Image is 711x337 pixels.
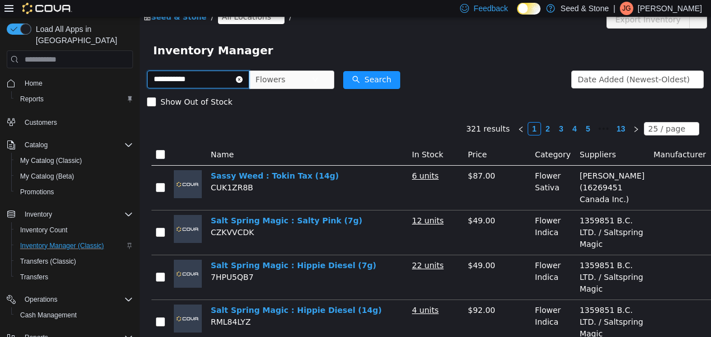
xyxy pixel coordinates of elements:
button: Promotions [11,184,138,200]
button: Inventory Count [11,222,138,238]
input: Dark Mode [517,3,541,15]
span: RML84LYZ [71,301,111,310]
span: Transfers (Classic) [16,255,133,268]
li: Next 5 Pages [455,105,473,119]
span: JG [622,2,631,15]
span: Transfers (Classic) [20,257,76,266]
span: Home [20,76,133,90]
span: In Stock [272,133,304,142]
i: icon: down [551,59,557,67]
a: Home [20,77,47,90]
span: Inventory Manager [13,25,140,43]
a: Reports [16,92,48,106]
img: Cova [22,3,72,14]
span: Cash Management [20,311,77,320]
button: Catalog [20,138,52,152]
button: Catalog [2,137,138,153]
span: Inventory [20,208,133,221]
u: 4 units [272,289,299,298]
span: Category [395,133,431,142]
a: Inventory Manager (Classic) [16,239,108,252]
a: 13 [473,106,489,118]
button: Transfers [11,269,138,285]
button: Inventory [2,207,138,222]
span: Inventory Manager (Classic) [20,241,104,250]
span: My Catalog (Classic) [16,154,133,167]
span: 1359851 B.C. LTD. / Saltspring Magic [440,244,504,277]
span: Inventory Manager (Classic) [16,239,133,252]
u: 22 units [272,244,304,253]
li: 2 [401,105,415,119]
u: 12 units [272,199,304,208]
button: Customers [2,114,138,130]
span: Customers [20,115,133,129]
i: icon: close-circle [96,59,103,66]
span: Flowers [116,54,146,71]
img: Salt Spring Magic : Hippie Diesel (14g) placeholder [34,288,62,316]
li: Previous Page [375,105,388,119]
a: Transfers (Classic) [16,255,80,268]
span: 1359851 B.C. LTD. / Saltspring Magic [440,199,504,232]
a: Customers [20,116,61,129]
a: Inventory Count [16,223,72,237]
span: Transfers [20,273,48,282]
span: Reports [20,95,44,104]
button: Inventory [20,208,56,221]
div: Janessa Glendinning [620,2,633,15]
a: Transfers [16,270,53,284]
span: Catalog [25,141,48,149]
button: My Catalog (Classic) [11,153,138,168]
span: Show Out of Stock [16,81,97,90]
div: Date Added (Newest-Oldest) [438,54,550,71]
img: Salt Spring Magic : Salty Pink (7g) placeholder [34,198,62,226]
span: Suppliers [440,133,476,142]
p: | [613,2,615,15]
span: Reports [16,92,133,106]
a: Salt Spring Magic : Salty Pink (7g) [71,199,222,208]
a: My Catalog (Beta) [16,170,79,183]
span: ••• [455,105,473,119]
i: icon: right [493,109,500,116]
span: Inventory [25,210,52,219]
div: 25 / page [509,106,546,118]
li: 321 results [326,105,370,119]
li: Next Page [490,105,503,119]
span: Customers [25,118,57,127]
a: Cash Management [16,308,81,322]
span: Inventory Count [20,226,68,235]
a: My Catalog (Classic) [16,154,87,167]
span: CZKVVCDK [71,211,114,220]
td: Flower Indica [391,238,435,283]
span: Cash Management [16,308,133,322]
span: Catalog [20,138,133,152]
p: Seed & Stone [561,2,609,15]
span: Promotions [16,185,133,199]
span: Inventory Count [16,223,133,237]
span: Name [71,133,94,142]
td: Flower Indica [391,194,435,238]
img: Sassy Weed : Tokin Tax (14g) placeholder [34,153,62,181]
span: 7HPU5QB7 [71,256,114,265]
button: Transfers (Classic) [11,254,138,269]
button: Operations [20,293,62,306]
span: $49.00 [328,244,355,253]
li: 1 [388,105,401,119]
span: $92.00 [328,289,355,298]
span: 1359851 B.C. LTD. / Saltspring Magic [440,289,504,321]
span: $49.00 [328,199,355,208]
a: 3 [415,106,428,118]
a: 5 [442,106,454,118]
span: Home [25,79,42,88]
li: 3 [415,105,428,119]
a: 1 [388,106,401,118]
li: 4 [428,105,442,119]
span: [PERSON_NAME] (16269451 Canada Inc.) [440,155,505,187]
li: 13 [473,105,490,119]
p: [PERSON_NAME] [638,2,702,15]
span: Price [328,133,347,142]
span: Transfers [16,270,133,284]
span: Feedback [473,3,508,14]
span: My Catalog (Classic) [20,156,82,165]
i: icon: left [378,109,385,116]
td: Flower Indica [391,283,435,328]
